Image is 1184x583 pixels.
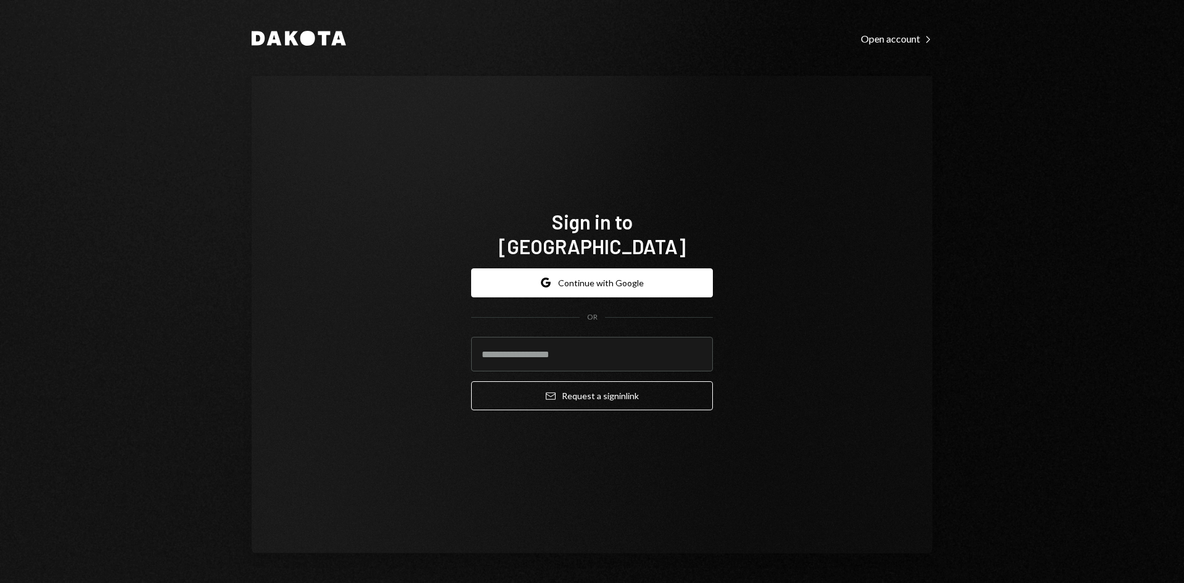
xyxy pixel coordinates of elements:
div: OR [587,312,598,323]
h1: Sign in to [GEOGRAPHIC_DATA] [471,209,713,258]
button: Continue with Google [471,268,713,297]
div: Open account [861,33,932,45]
a: Open account [861,31,932,45]
button: Request a signinlink [471,381,713,410]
